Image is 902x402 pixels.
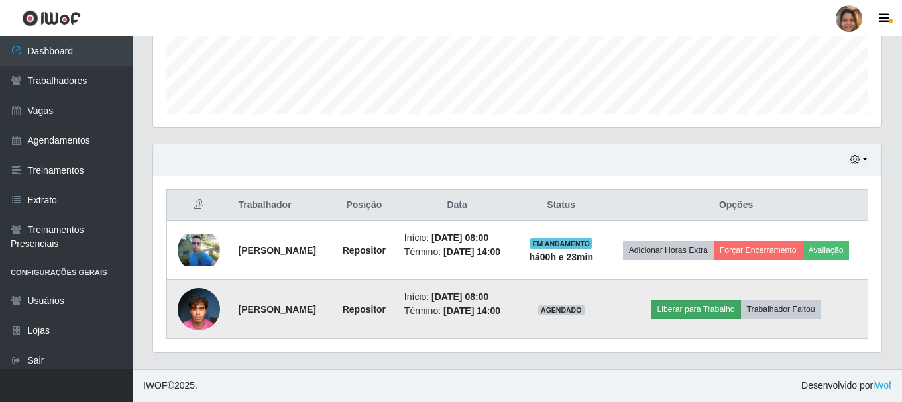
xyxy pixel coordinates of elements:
th: Trabalhador [230,190,331,221]
button: Adicionar Horas Extra [623,241,714,260]
time: [DATE] 08:00 [431,291,488,302]
th: Posição [332,190,396,221]
li: Início: [404,231,510,245]
img: 1742358454044.jpeg [178,234,220,266]
time: [DATE] 14:00 [443,305,500,316]
button: Avaliação [803,241,850,260]
th: Data [396,190,518,221]
button: Liberar para Trabalho [651,300,740,319]
strong: Repositor [343,304,386,315]
span: © 2025 . [143,379,197,393]
strong: [PERSON_NAME] [238,304,315,315]
span: Desenvolvido por [801,379,891,393]
strong: [PERSON_NAME] [238,245,315,256]
button: Forçar Encerramento [714,241,803,260]
time: [DATE] 08:00 [431,232,488,243]
span: AGENDADO [538,305,585,315]
li: Término: [404,245,510,259]
th: Opções [604,190,868,221]
time: [DATE] 14:00 [443,246,500,257]
strong: Repositor [343,245,386,256]
li: Término: [404,304,510,318]
button: Trabalhador Faltou [741,300,821,319]
li: Início: [404,290,510,304]
th: Status [518,190,604,221]
strong: há 00 h e 23 min [529,252,593,262]
img: 1752757807847.jpeg [178,281,220,337]
span: EM ANDAMENTO [530,238,592,249]
span: IWOF [143,380,168,391]
img: CoreUI Logo [22,10,81,26]
a: iWof [873,380,891,391]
